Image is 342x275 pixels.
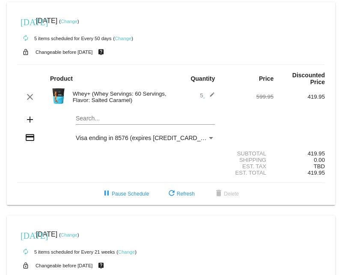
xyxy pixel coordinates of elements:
[222,94,274,100] div: 599.95
[222,157,274,163] div: Shipping
[160,186,202,202] button: Refresh
[222,163,274,170] div: Est. Tax
[222,170,274,176] div: Est. Total
[292,72,325,85] strong: Discounted Price
[96,47,106,58] mat-icon: live_help
[113,36,133,41] small: ( )
[167,189,177,199] mat-icon: refresh
[76,115,215,122] input: Search...
[76,135,219,141] span: Visa ending in 8576 (expires [CREDIT_CARD_DATA])
[274,94,325,100] div: 419.95
[95,186,156,202] button: Pause Schedule
[308,170,325,176] span: 419.95
[214,191,239,197] span: Delete
[222,150,274,157] div: Subtotal
[68,91,171,103] div: Whey+ (Whey Servings: 60 Servings, Flavor: Salted Caramel)
[167,191,195,197] span: Refresh
[116,249,137,255] small: ( )
[314,157,325,163] span: 0.00
[25,132,35,143] mat-icon: credit_card
[207,186,246,202] button: Delete
[25,114,35,125] mat-icon: add
[21,16,31,26] mat-icon: [DATE]
[96,260,106,271] mat-icon: live_help
[101,191,149,197] span: Pause Schedule
[200,92,215,99] span: 5
[21,47,31,58] mat-icon: lock_open
[61,232,77,237] a: Change
[118,249,135,255] a: Change
[21,33,31,44] mat-icon: autorenew
[21,260,31,271] mat-icon: lock_open
[25,92,35,102] mat-icon: clear
[314,163,325,170] span: TBD
[17,36,111,41] small: 5 items scheduled for Every 50 days
[259,75,274,82] strong: Price
[59,232,79,237] small: ( )
[17,249,115,255] small: 5 items scheduled for Every 21 weeks
[101,189,112,199] mat-icon: pause
[59,19,79,24] small: ( )
[21,247,31,257] mat-icon: autorenew
[36,50,93,55] small: Changeable before [DATE]
[214,189,224,199] mat-icon: delete
[76,135,215,141] mat-select: Payment Method
[36,263,93,268] small: Changeable before [DATE]
[205,92,215,102] mat-icon: edit
[115,36,131,41] a: Change
[274,150,325,157] div: 419.95
[50,88,67,105] img: Image-1-Carousel-Whey-5lb-Salted-Caramel.png
[50,75,73,82] strong: Product
[21,230,31,240] mat-icon: [DATE]
[61,19,77,24] a: Change
[190,75,215,82] strong: Quantity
